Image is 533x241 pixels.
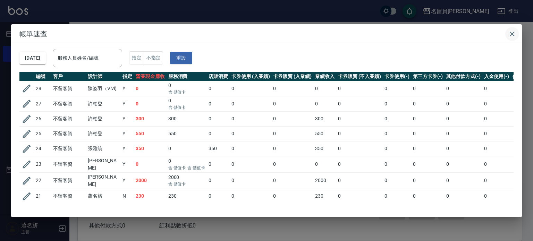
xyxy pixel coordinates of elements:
[482,141,511,156] td: 0
[445,111,483,126] td: 0
[134,72,167,81] th: 營業現金應收
[134,126,167,141] td: 550
[411,72,445,81] th: 第三方卡券(-)
[411,189,445,204] td: 0
[207,72,230,81] th: 店販消費
[383,81,411,96] td: 0
[121,96,134,111] td: Y
[207,96,230,111] td: 0
[271,156,313,172] td: 0
[383,72,411,81] th: 卡券使用(-)
[51,156,86,172] td: 不留客資
[167,126,207,141] td: 550
[271,126,313,141] td: 0
[11,24,522,44] h2: 帳單速查
[51,96,86,111] td: 不留客資
[121,81,134,96] td: Y
[207,172,230,189] td: 0
[445,81,483,96] td: 0
[336,126,383,141] td: 0
[445,72,483,81] th: 其他付款方式(-)
[51,141,86,156] td: 不留客資
[383,172,411,189] td: 0
[86,189,121,204] td: 蕭名旂
[271,72,313,81] th: 卡券販賣 (入業績)
[445,141,483,156] td: 0
[271,141,313,156] td: 0
[167,111,207,126] td: 300
[230,72,272,81] th: 卡券使用 (入業績)
[167,81,207,96] td: 0
[134,189,167,204] td: 230
[86,111,121,126] td: 許柏登
[170,52,192,64] button: 重設
[313,141,336,156] td: 350
[313,189,336,204] td: 230
[121,126,134,141] td: Y
[51,72,86,81] th: 客戶
[336,156,383,172] td: 0
[168,165,205,171] p: 含 儲值卡, 含 儲值卡
[51,189,86,204] td: 不留客資
[86,172,121,189] td: [PERSON_NAME]
[19,52,46,64] button: [DATE]
[144,51,163,65] button: 不指定
[134,81,167,96] td: 0
[271,81,313,96] td: 0
[34,81,51,96] td: 28
[51,172,86,189] td: 不留客資
[411,81,445,96] td: 0
[121,172,134,189] td: Y
[207,156,230,172] td: 0
[230,172,272,189] td: 0
[336,96,383,111] td: 0
[167,156,207,172] td: 0
[134,111,167,126] td: 300
[167,172,207,189] td: 2000
[129,51,144,65] button: 指定
[230,126,272,141] td: 0
[230,141,272,156] td: 0
[34,126,51,141] td: 25
[86,126,121,141] td: 許柏登
[230,156,272,172] td: 0
[121,189,134,204] td: N
[134,156,167,172] td: 0
[167,72,207,81] th: 服務消費
[336,111,383,126] td: 0
[271,111,313,126] td: 0
[86,72,121,81] th: 設計師
[482,189,511,204] td: 0
[168,104,205,111] p: 含 儲值卡
[86,156,121,172] td: [PERSON_NAME]
[383,111,411,126] td: 0
[34,141,51,156] td: 24
[167,96,207,111] td: 0
[207,189,230,204] td: 0
[411,126,445,141] td: 0
[482,172,511,189] td: 0
[383,141,411,156] td: 0
[313,156,336,172] td: 0
[336,81,383,96] td: 0
[313,81,336,96] td: 0
[445,156,483,172] td: 0
[121,72,134,81] th: 指定
[167,141,207,156] td: 0
[86,141,121,156] td: 張雅筑
[336,72,383,81] th: 卡券販賣 (不入業績)
[34,172,51,189] td: 22
[134,172,167,189] td: 2000
[313,72,336,81] th: 業績收入
[336,189,383,204] td: 0
[86,81,121,96] td: 陳姿羽（Vivi)
[271,172,313,189] td: 0
[230,81,272,96] td: 0
[482,111,511,126] td: 0
[383,96,411,111] td: 0
[207,126,230,141] td: 0
[336,141,383,156] td: 0
[411,141,445,156] td: 0
[51,111,86,126] td: 不留客資
[383,126,411,141] td: 0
